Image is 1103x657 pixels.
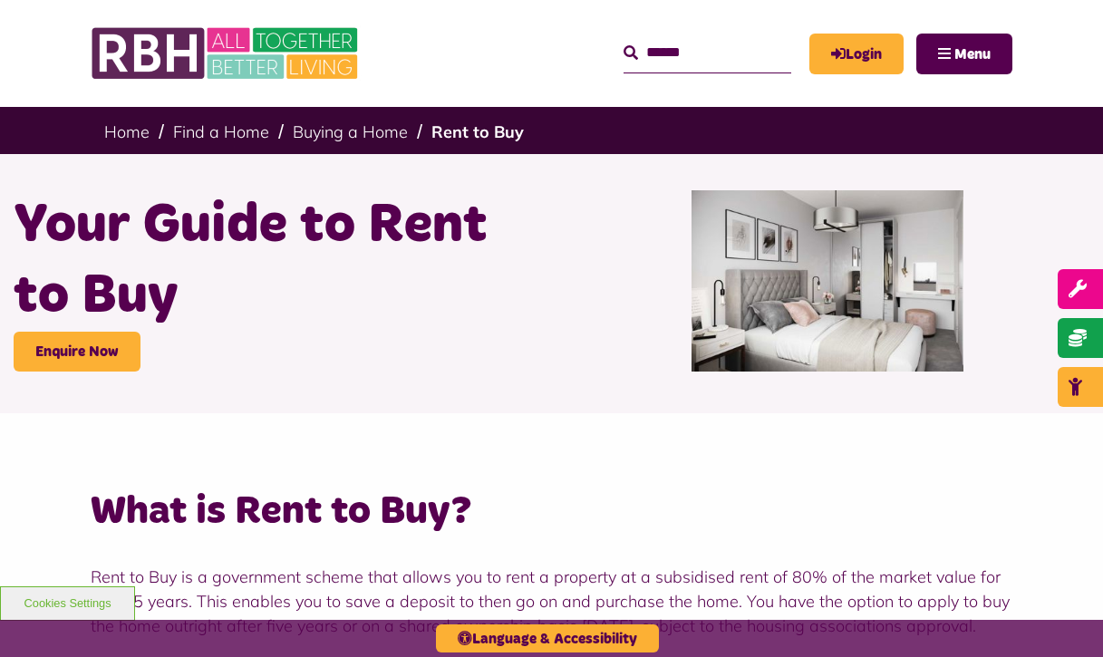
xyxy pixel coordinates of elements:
[916,34,1012,74] button: Navigation
[809,34,904,74] a: MyRBH
[293,121,408,142] a: Buying a Home
[14,190,538,332] h1: Your Guide to Rent to Buy
[173,121,269,142] a: Find a Home
[14,332,140,372] a: Enquire Now
[91,18,363,89] img: RBH
[1021,575,1103,657] iframe: Netcall Web Assistant for live chat
[624,34,791,72] input: Search
[91,486,1012,537] h2: What is Rent to Buy?
[954,47,991,62] span: Menu
[692,190,963,372] img: Bedroom Cottons
[431,121,524,142] a: Rent to Buy
[91,565,1012,638] p: Rent to Buy is a government scheme that allows you to rent a property at a subsidised rent of 80%...
[436,624,659,652] button: Language & Accessibility
[104,121,150,142] a: Home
